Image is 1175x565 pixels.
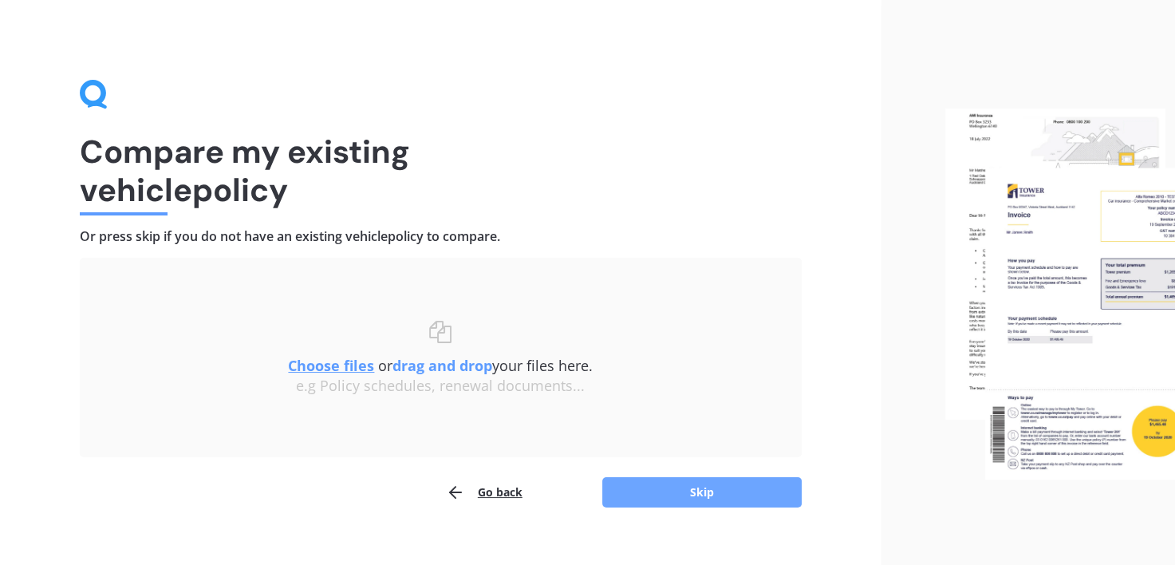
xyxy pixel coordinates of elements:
[112,377,770,395] div: e.g Policy schedules, renewal documents...
[602,477,802,508] button: Skip
[288,356,593,375] span: or your files here.
[945,109,1175,480] img: files.webp
[288,356,374,375] u: Choose files
[80,132,802,209] h1: Compare my existing vehicle policy
[80,228,802,245] h4: Or press skip if you do not have an existing vehicle policy to compare.
[446,476,522,508] button: Go back
[392,356,492,375] b: drag and drop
